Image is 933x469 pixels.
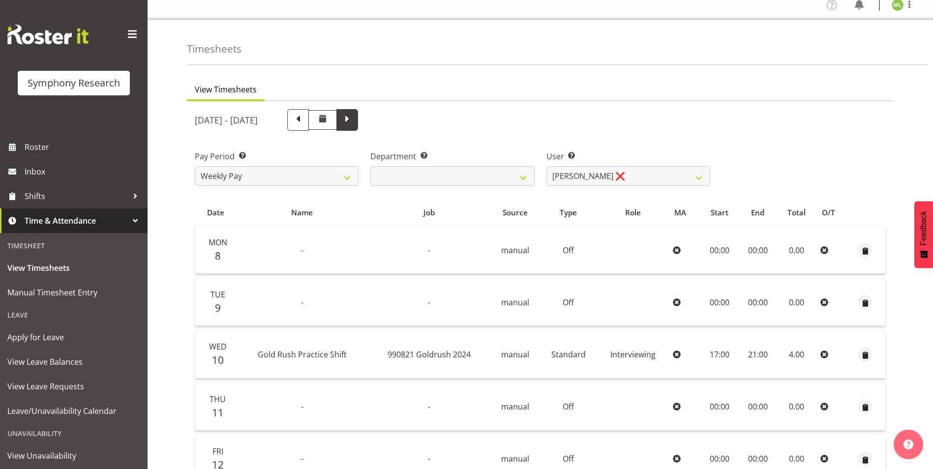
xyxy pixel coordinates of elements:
[501,349,529,360] span: manual
[209,341,227,352] span: Wed
[212,446,223,457] span: Fri
[540,227,597,274] td: Off
[2,305,145,325] div: Leave
[501,401,529,412] span: manual
[187,43,241,55] h4: Timesheets
[739,227,777,274] td: 00:00
[301,401,303,412] span: -
[2,399,145,423] a: Leave/Unavailability Calendar
[370,150,534,162] label: Department
[700,383,739,431] td: 00:00
[700,279,739,326] td: 00:00
[423,207,435,218] span: Job
[2,280,145,305] a: Manual Timesheet Entry
[711,207,728,218] span: Start
[777,279,816,326] td: 0.00
[212,353,224,367] span: 10
[560,207,577,218] span: Type
[2,423,145,443] div: Unavailability
[195,84,257,95] span: View Timesheets
[540,331,597,378] td: Standard
[291,207,313,218] span: Name
[501,453,529,464] span: manual
[7,448,140,463] span: View Unavailability
[739,331,777,378] td: 21:00
[2,374,145,399] a: View Leave Requests
[388,349,471,360] span: 990821 Goldrush 2024
[540,279,597,326] td: Off
[739,383,777,431] td: 00:00
[301,453,303,464] span: -
[2,256,145,280] a: View Timesheets
[674,207,686,218] span: MA
[25,213,128,228] span: Time & Attendance
[903,440,913,449] img: help-xxl-2.png
[822,207,835,218] span: O/T
[2,325,145,350] a: Apply for Leave
[777,331,816,378] td: 4.00
[428,453,430,464] span: -
[503,207,528,218] span: Source
[301,297,303,308] span: -
[7,379,140,394] span: View Leave Requests
[777,227,816,274] td: 0.00
[7,330,140,345] span: Apply for Leave
[501,297,529,308] span: manual
[2,350,145,374] a: View Leave Balances
[7,354,140,369] span: View Leave Balances
[739,279,777,326] td: 00:00
[210,394,226,405] span: Thu
[2,443,145,468] a: View Unavailability
[7,25,89,44] img: Rosterit website logo
[428,297,430,308] span: -
[215,301,221,315] span: 9
[215,249,221,263] span: 8
[301,245,303,256] span: -
[2,235,145,256] div: Timesheet
[751,207,764,218] span: End
[25,140,143,154] span: Roster
[700,227,739,274] td: 00:00
[195,115,258,125] h5: [DATE] - [DATE]
[540,383,597,431] td: Off
[501,245,529,256] span: manual
[787,207,806,218] span: Total
[919,211,928,245] span: Feedback
[25,164,143,179] span: Inbox
[207,207,224,218] span: Date
[25,189,128,204] span: Shifts
[914,201,933,268] button: Feedback - Show survey
[7,404,140,418] span: Leave/Unavailability Calendar
[258,349,347,360] span: Gold Rush Practice Shift
[209,237,227,248] span: Mon
[7,261,140,275] span: View Timesheets
[195,150,359,162] label: Pay Period
[7,285,140,300] span: Manual Timesheet Entry
[700,331,739,378] td: 17:00
[428,401,430,412] span: -
[211,289,225,300] span: Tue
[28,76,120,90] div: Symphony Research
[610,349,656,360] span: Interviewing
[777,383,816,431] td: 0.00
[546,150,710,162] label: User
[212,406,224,419] span: 11
[625,207,641,218] span: Role
[428,245,430,256] span: -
